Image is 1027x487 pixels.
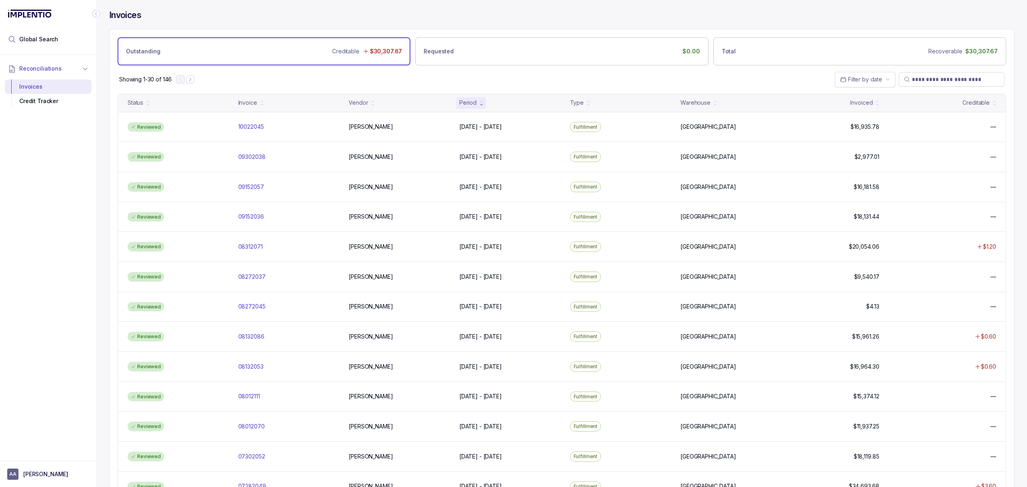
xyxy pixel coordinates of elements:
p: — [990,453,996,461]
search: Date Range Picker [840,75,882,83]
p: $18,119.85 [854,453,879,461]
p: 10022045 [238,123,264,131]
p: $18,131.44 [854,213,879,221]
div: Invoiced [850,99,873,107]
div: Reviewed [128,392,164,402]
p: [GEOGRAPHIC_DATA] [680,453,736,461]
p: Requested [424,47,454,55]
p: [GEOGRAPHIC_DATA] [680,333,736,341]
p: [PERSON_NAME] [349,213,393,221]
div: Vendor [349,99,368,107]
p: Fulfillment [574,453,598,461]
p: $16,181.58 [854,183,879,191]
p: 08132086 [238,333,264,341]
div: Reviewed [128,332,164,341]
p: [GEOGRAPHIC_DATA] [680,273,736,281]
p: $16,964.30 [850,363,879,371]
div: Reviewed [128,422,164,431]
p: — [990,123,996,131]
p: [GEOGRAPHIC_DATA] [680,422,736,430]
p: — [990,273,996,281]
p: [DATE] - [DATE] [459,123,502,131]
p: [GEOGRAPHIC_DATA] [680,183,736,191]
p: [PERSON_NAME] [349,453,393,461]
p: [PERSON_NAME] [349,363,393,371]
p: Fulfillment [574,422,598,430]
p: [PERSON_NAME] [349,153,393,161]
p: 07302052 [238,453,265,461]
p: Fulfillment [574,363,598,371]
p: 09152057 [238,183,264,191]
p: [PERSON_NAME] [349,273,393,281]
p: $9,540.17 [854,273,879,281]
p: [GEOGRAPHIC_DATA] [680,123,736,131]
p: [DATE] - [DATE] [459,273,502,281]
div: Reviewed [128,182,164,192]
p: [DATE] - [DATE] [459,363,502,371]
p: $16,935.78 [850,123,879,131]
p: Showing 1-30 of 146 [119,75,172,83]
p: [PERSON_NAME] [349,333,393,341]
p: Fulfillment [574,123,598,131]
p: [DATE] - [DATE] [459,153,502,161]
p: [GEOGRAPHIC_DATA] [680,392,736,400]
p: [GEOGRAPHIC_DATA] [680,153,736,161]
p: [GEOGRAPHIC_DATA] [680,213,736,221]
p: [PERSON_NAME] [349,392,393,400]
p: 09302038 [238,153,266,161]
span: Global Search [19,35,58,43]
div: Reviewed [128,272,164,282]
p: [PERSON_NAME] [349,302,393,310]
div: Period [459,99,477,107]
p: [DATE] - [DATE] [459,333,502,341]
p: 08132053 [238,363,264,371]
p: 08012111 [238,392,260,400]
div: Collapse Icon [91,9,101,18]
p: — [990,302,996,310]
button: User initials[PERSON_NAME] [7,469,89,480]
div: Reviewed [128,152,164,162]
div: Reviewed [128,242,164,252]
p: $0.60 [981,333,996,341]
p: [DATE] - [DATE] [459,392,502,400]
span: Filter by date [848,76,882,83]
p: $1.20 [983,243,996,251]
p: [GEOGRAPHIC_DATA] [680,243,736,251]
div: Reviewed [128,302,164,312]
p: $20,054.06 [849,243,879,251]
p: $11,937.25 [853,422,879,430]
p: [PERSON_NAME] [349,183,393,191]
p: [PERSON_NAME] [23,470,68,478]
p: $0.60 [981,363,996,371]
div: Invoice [238,99,257,107]
div: Remaining page entries [119,75,172,83]
div: Warehouse [680,99,710,107]
p: 08012070 [238,422,265,430]
div: Reviewed [128,122,164,132]
p: 08272045 [238,302,266,310]
p: Fulfillment [574,213,598,221]
div: Reconciliations [5,78,91,110]
div: Credit Tracker [11,94,85,108]
p: Creditable [332,47,359,55]
p: $30,307.67 [965,47,998,55]
p: [DATE] - [DATE] [459,302,502,310]
p: [DATE] - [DATE] [459,243,502,251]
p: [PERSON_NAME] [349,123,393,131]
button: Next Page [186,75,194,83]
p: $2,977.01 [854,153,879,161]
p: $4.13 [866,302,879,310]
p: Fulfillment [574,393,598,401]
p: [PERSON_NAME] [349,422,393,430]
button: Date Range Picker [835,72,895,87]
div: Creditable [962,99,990,107]
p: [DATE] - [DATE] [459,213,502,221]
div: Status [128,99,143,107]
p: Total [722,47,736,55]
p: $0.00 [682,47,700,55]
p: [DATE] - [DATE] [459,453,502,461]
p: Fulfillment [574,183,598,191]
p: 08272037 [238,273,266,281]
h4: Invoices [109,10,141,21]
span: Reconciliations [19,65,62,73]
